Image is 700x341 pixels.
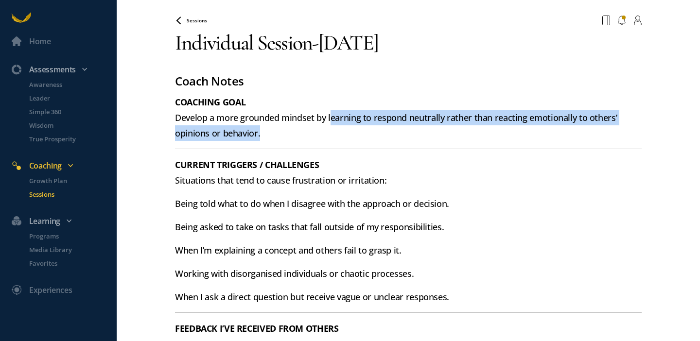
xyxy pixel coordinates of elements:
[17,231,117,241] a: Programs
[175,323,339,334] strong: FEEDBACK I’VE RECEIVED FROM OTHERS
[29,93,115,103] p: Leader
[175,242,642,258] p: When I’m explaining a concept and others fail to grasp it.
[175,72,642,90] div: Coach Notes
[17,189,117,199] a: Sessions
[29,258,115,268] p: Favorites
[29,80,115,89] p: Awareness
[17,107,117,117] a: Simple 360
[29,120,115,130] p: Wisdom
[29,134,115,144] p: True Prosperity
[175,266,642,281] p: Working with disorganised individuals or chaotic processes.
[17,245,117,255] a: Media Library
[175,29,642,56] div: Individual Session - [DATE]
[187,17,207,24] span: Sessions
[29,176,115,186] p: Growth Plan
[29,107,115,117] p: Simple 360
[29,231,115,241] p: Programs
[29,35,51,48] div: Home
[175,94,642,141] p: Develop a more grounded mindset by learning to respond neutrally rather than reacting emotionally...
[175,289,642,305] p: When I ask a direct question but receive vague or unclear responses.
[17,134,117,144] a: True Prosperity
[175,196,642,211] p: Being told what to do when I disagree with the approach or decision.
[29,189,115,199] p: Sessions
[17,176,117,186] a: Growth Plan
[29,284,72,296] div: Experiences
[175,159,319,170] strong: CURRENT TRIGGERS / CHALLENGES
[17,80,117,89] a: Awareness
[29,245,115,255] p: Media Library
[17,93,117,103] a: Leader
[17,120,117,130] a: Wisdom
[6,159,121,172] div: Coaching
[6,63,121,76] div: Assessments
[6,215,121,227] div: Learning
[175,219,642,235] p: Being asked to take on tasks that fall outside of my responsibilities.
[175,157,642,188] p: Situations that tend to cause frustration or irritation:
[175,96,245,108] strong: COACHING GOAL
[17,258,117,268] a: Favorites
